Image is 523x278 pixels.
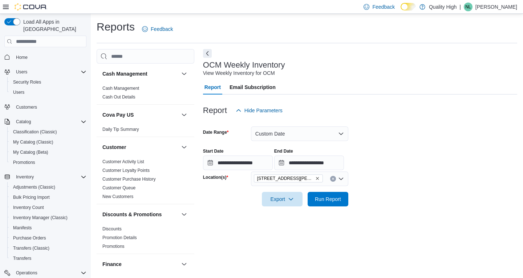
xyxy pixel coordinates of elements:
span: Catalog [13,117,86,126]
span: Daily Tip Summary [102,126,139,132]
p: Quality High [429,3,457,11]
button: Transfers (Classic) [7,243,89,253]
span: My Catalog (Beta) [10,148,86,157]
a: Cash Out Details [102,94,135,100]
a: Home [13,53,31,62]
span: Operations [13,269,86,277]
a: Inventory Manager (Classic) [10,213,70,222]
button: Cash Management [180,69,188,78]
a: Inventory Count [10,203,47,212]
button: Open list of options [338,176,344,182]
button: Finance [102,261,178,268]
button: Purchase Orders [7,233,89,243]
span: [STREET_ADDRESS][PERSON_NAME] [257,175,314,182]
button: Promotions [7,157,89,168]
button: Customers [1,102,89,112]
label: Date Range [203,129,229,135]
button: Classification (Classic) [7,127,89,137]
input: Press the down key to open a popover containing a calendar. [203,156,273,170]
span: Cash Management [102,85,139,91]
label: Location(s) [203,174,228,180]
span: Feedback [372,3,394,11]
button: Next [203,49,212,58]
span: Catalog [16,119,31,125]
span: Transfers (Classic) [10,244,86,253]
a: Promotions [102,244,125,249]
button: Cova Pay US [102,111,178,118]
a: Manifests [10,223,35,232]
button: Users [1,67,89,77]
button: Home [1,52,89,62]
span: Security Roles [13,79,41,85]
h3: Discounts & Promotions [102,211,162,218]
a: Promotion Details [102,235,137,240]
a: Daily Tip Summary [102,127,139,132]
a: Adjustments (Classic) [10,183,58,192]
button: Finance [180,260,188,269]
span: Home [13,52,86,61]
span: Run Report [315,196,341,203]
button: Clear input [330,176,336,182]
button: Inventory Count [7,202,89,213]
span: Customer Queue [102,185,135,191]
p: | [459,3,461,11]
span: Security Roles [10,78,86,86]
span: Inventory [16,174,34,180]
button: Remove 25 Beekman Ave from selection in this group [315,176,320,181]
button: Operations [1,268,89,278]
span: Hide Parameters [244,107,283,114]
span: Classification (Classic) [10,128,86,136]
span: Discounts [102,226,122,232]
button: Bulk Pricing Import [7,192,89,202]
h3: Report [203,106,227,115]
span: 25 Beekman Ave [254,174,323,182]
p: [PERSON_NAME] [475,3,517,11]
span: Inventory Manager (Classic) [10,213,86,222]
input: Dark Mode [401,3,416,11]
span: Promotions [13,160,35,165]
a: Security Roles [10,78,44,86]
span: Customers [13,102,86,112]
span: Export [266,192,298,206]
span: Adjustments (Classic) [10,183,86,192]
span: My Catalog (Beta) [13,149,48,155]
button: Custom Date [251,126,348,141]
button: Security Roles [7,77,89,87]
label: End Date [274,148,293,154]
span: Promotions [102,243,125,249]
button: Inventory [13,173,37,181]
h3: OCM Weekly Inventory [203,61,285,69]
a: Customer Activity List [102,159,144,164]
span: Users [10,88,86,97]
span: Transfers (Classic) [13,245,49,251]
button: Export [262,192,303,206]
a: Users [10,88,27,97]
h3: Finance [102,261,122,268]
span: Inventory Count [10,203,86,212]
button: Discounts & Promotions [102,211,178,218]
a: Customer Queue [102,185,135,190]
div: Cova Pay US [97,125,194,137]
a: My Catalog (Beta) [10,148,51,157]
span: Manifests [13,225,32,231]
button: Transfers [7,253,89,263]
h1: Reports [97,20,135,34]
div: Customer [97,157,194,204]
span: Users [16,69,27,75]
span: Customer Purchase History [102,176,156,182]
span: Customer Loyalty Points [102,168,150,173]
span: Operations [16,270,37,276]
div: Discounts & Promotions [97,225,194,254]
a: Customer Loyalty Points [102,168,150,173]
span: My Catalog (Classic) [10,138,86,146]
button: My Catalog (Beta) [7,147,89,157]
span: Home [16,55,28,60]
button: Discounts & Promotions [180,210,188,219]
span: Bulk Pricing Import [13,194,50,200]
span: Inventory Manager (Classic) [13,215,68,221]
div: Nate Lyons [464,3,473,11]
span: Purchase Orders [13,235,46,241]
